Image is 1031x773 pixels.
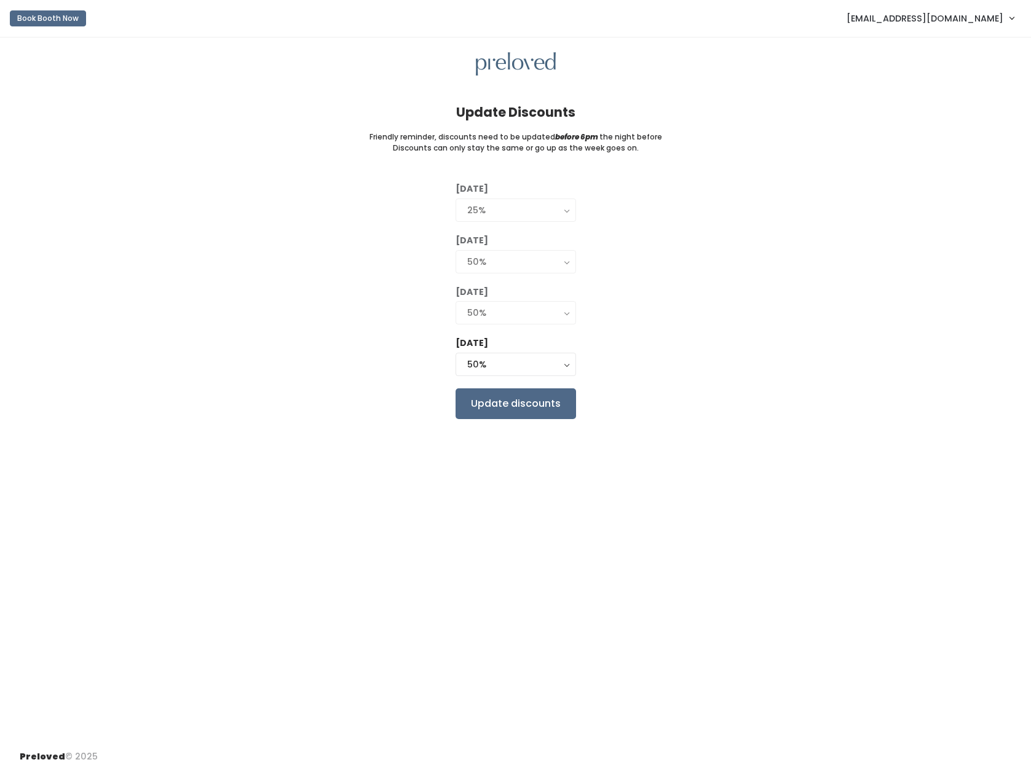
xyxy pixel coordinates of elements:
[369,131,662,143] small: Friendly reminder, discounts need to be updated the night before
[456,105,575,119] h4: Update Discounts
[847,12,1003,25] span: [EMAIL_ADDRESS][DOMAIN_NAME]
[555,131,598,142] i: before 6pm
[456,198,576,222] button: 25%
[456,353,576,376] button: 50%
[456,388,576,419] input: Update discounts
[456,234,488,247] label: [DATE]
[456,250,576,273] button: 50%
[467,203,564,217] div: 25%
[467,255,564,269] div: 50%
[456,182,488,195] label: [DATE]
[467,358,564,371] div: 50%
[10,5,86,32] a: Book Booth Now
[834,5,1026,31] a: [EMAIL_ADDRESS][DOMAIN_NAME]
[456,286,488,299] label: [DATE]
[393,143,639,154] small: Discounts can only stay the same or go up as the week goes on.
[10,10,86,26] button: Book Booth Now
[20,750,65,763] span: Preloved
[476,52,556,76] img: preloved logo
[467,306,564,320] div: 50%
[20,740,98,763] div: © 2025
[456,337,488,350] label: [DATE]
[456,301,576,324] button: 50%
